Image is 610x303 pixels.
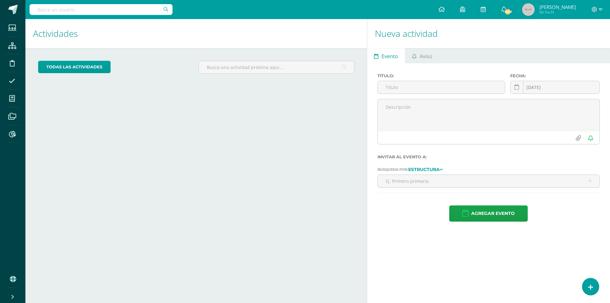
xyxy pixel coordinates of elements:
[378,175,600,187] input: Ej. Primero primaria
[420,49,432,64] span: Aviso
[367,48,405,63] a: Evento
[33,19,359,48] h1: Actividades
[378,81,505,93] input: Título
[539,4,576,10] span: [PERSON_NAME]
[377,167,408,172] span: Búsqueda por:
[375,19,602,48] h1: Nueva actividad
[405,48,439,63] a: Aviso
[408,167,440,172] strong: Estructura
[408,167,443,171] a: Estructura
[511,81,600,93] input: Fecha de entrega
[377,155,600,159] label: Invitar al evento a:
[522,3,535,16] img: 45x45
[199,61,354,73] input: Busca una actividad próxima aquí...
[471,206,515,221] span: Agregar evento
[539,10,576,15] span: Mi Perfil
[38,61,111,73] a: todas las Actividades
[30,4,173,15] input: Busca un usuario...
[449,205,528,222] button: Agregar evento
[504,8,511,15] span: 1367
[510,73,600,78] label: Fecha:
[382,49,398,64] span: Evento
[377,73,505,78] label: Título:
